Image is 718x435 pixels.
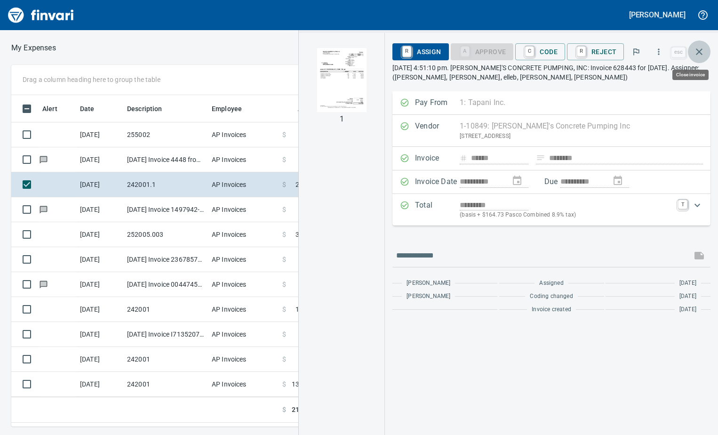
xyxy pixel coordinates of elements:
[629,10,686,20] h5: [PERSON_NAME]
[76,122,123,147] td: [DATE]
[532,305,571,314] span: Invoice created
[123,272,208,297] td: [DATE] Invoice 0044745987 from [MEDICAL_DATA] Industrial (1-30405)
[407,292,450,301] span: [PERSON_NAME]
[292,379,322,389] span: 13,232.04
[282,155,286,164] span: $
[208,372,279,397] td: AP Invoices
[415,200,460,220] p: Total
[208,297,279,322] td: AP Invoices
[402,46,411,56] a: R
[123,147,208,172] td: [DATE] Invoice 4448 from Envirocom (1-39804)
[523,44,558,60] span: Code
[282,280,286,289] span: $
[76,372,123,397] td: [DATE]
[39,281,48,287] span: Has messages
[123,247,208,272] td: [DATE] Invoice 23678571 from Peri Formwork Systems Inc (1-10791)
[295,305,322,314] span: 1,093.50
[76,322,123,347] td: [DATE]
[42,103,70,114] span: Alert
[392,43,448,60] button: RAssign
[282,354,286,364] span: $
[282,405,286,415] span: $
[530,292,573,301] span: Coding changed
[310,48,374,112] img: Page 1
[39,206,48,212] span: Has messages
[295,180,322,189] span: 2,198.48
[208,272,279,297] td: AP Invoices
[123,122,208,147] td: 255002
[286,103,322,114] span: Amount
[208,247,279,272] td: AP Invoices
[11,42,56,54] p: My Expenses
[295,230,322,239] span: 3,127.68
[679,292,696,301] span: [DATE]
[688,244,710,267] span: This records your message into the invoice and notifies anyone mentioned
[282,130,286,139] span: $
[392,194,710,226] div: Expand
[127,103,162,114] span: Description
[678,200,687,209] a: T
[76,297,123,322] td: [DATE]
[208,197,279,222] td: AP Invoices
[212,103,254,114] span: Employee
[282,255,286,264] span: $
[282,205,286,214] span: $
[460,210,672,220] p: (basis + $164.73 Pasco Combined 8.9% tax)
[208,147,279,172] td: AP Invoices
[123,172,208,197] td: 242001.1
[400,44,441,60] span: Assign
[123,297,208,322] td: 242001
[23,75,160,84] p: Drag a column heading here to group the table
[671,47,686,57] a: esc
[679,305,696,314] span: [DATE]
[208,122,279,147] td: AP Invoices
[298,103,322,114] span: Amount
[282,305,286,314] span: $
[627,8,688,22] button: [PERSON_NAME]
[451,47,514,55] div: Coding Required
[39,156,48,162] span: Has messages
[282,379,286,389] span: $
[208,222,279,247] td: AP Invoices
[76,197,123,222] td: [DATE]
[282,230,286,239] span: $
[567,43,624,60] button: RReject
[80,103,95,114] span: Date
[123,197,208,222] td: [DATE] Invoice 1497942-01 from Irrigation Specialist, Inc (1-10496)
[127,103,175,114] span: Description
[208,347,279,372] td: AP Invoices
[539,279,563,288] span: Assigned
[76,347,123,372] td: [DATE]
[407,279,450,288] span: [PERSON_NAME]
[392,63,710,82] p: [DATE] 4:51:10 pm. [PERSON_NAME]'S CONCRETE PUMPING, INC: Invoice 628443 for [DATE]. Assignee: ([...
[212,103,242,114] span: Employee
[123,372,208,397] td: 242001
[282,330,286,339] span: $
[292,405,322,415] span: 21,537.24
[208,322,279,347] td: AP Invoices
[208,172,279,197] td: AP Invoices
[525,46,534,56] a: C
[76,147,123,172] td: [DATE]
[76,222,123,247] td: [DATE]
[340,113,344,125] p: 1
[574,44,616,60] span: Reject
[123,322,208,347] td: [DATE] Invoice I7135207 from H.D. [PERSON_NAME] Company Inc. (1-10431)
[282,180,286,189] span: $
[123,222,208,247] td: 252005.003
[76,272,123,297] td: [DATE]
[679,279,696,288] span: [DATE]
[76,172,123,197] td: [DATE]
[123,347,208,372] td: 242001
[515,43,565,60] button: CCode
[76,247,123,272] td: [DATE]
[42,103,57,114] span: Alert
[6,4,76,26] img: Finvari
[80,103,107,114] span: Date
[11,42,56,54] nav: breadcrumb
[577,46,586,56] a: R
